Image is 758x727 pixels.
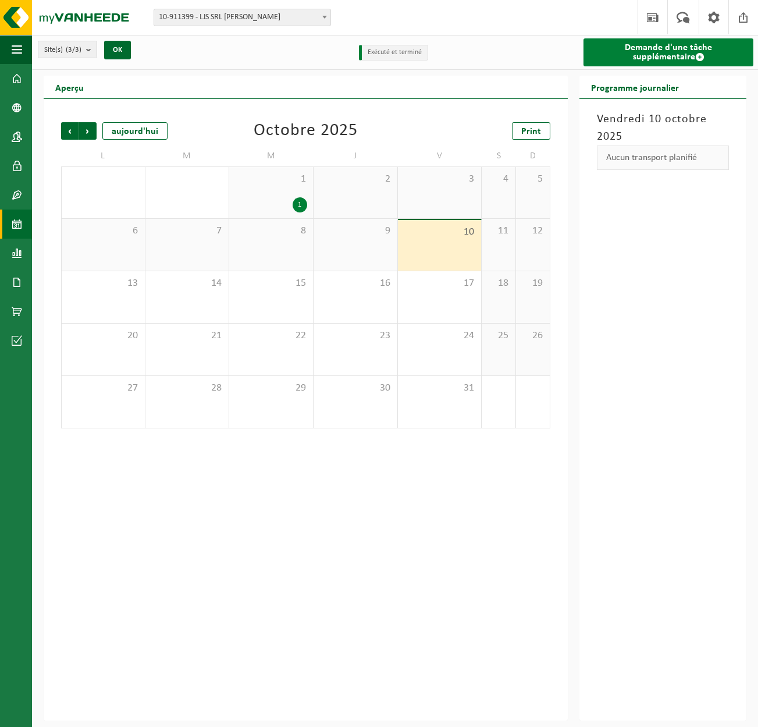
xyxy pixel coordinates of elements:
[583,38,753,66] a: Demande d'une tâche supplémentaire
[516,146,550,166] td: D
[522,225,544,237] span: 12
[404,277,476,290] span: 17
[66,46,81,54] count: (3/3)
[487,225,510,237] span: 11
[61,146,145,166] td: L
[404,382,476,395] span: 31
[319,173,392,186] span: 2
[319,225,392,237] span: 9
[597,111,729,146] h3: Vendredi 10 octobre 2025
[487,173,510,186] span: 4
[293,197,307,212] div: 1
[145,146,230,166] td: M
[79,122,97,140] span: Suivant
[522,173,544,186] span: 5
[522,277,544,290] span: 19
[235,173,307,186] span: 1
[404,173,476,186] span: 3
[579,76,691,98] h2: Programme journalier
[359,45,428,61] li: Exécuté et terminé
[151,329,223,342] span: 21
[597,146,729,170] div: Aucun transport planifié
[235,225,307,237] span: 8
[254,122,358,140] div: Octobre 2025
[67,277,139,290] span: 13
[487,329,510,342] span: 25
[67,329,139,342] span: 20
[151,382,223,395] span: 28
[314,146,398,166] td: J
[235,382,307,395] span: 29
[229,146,314,166] td: M
[319,329,392,342] span: 23
[38,41,97,58] button: Site(s)(3/3)
[154,9,330,26] span: 10-911399 - LJS SRL E.M - KAIN
[61,122,79,140] span: Précédent
[44,76,95,98] h2: Aperçu
[482,146,516,166] td: S
[102,122,168,140] div: aujourd'hui
[44,41,81,59] span: Site(s)
[151,225,223,237] span: 7
[235,329,307,342] span: 22
[235,277,307,290] span: 15
[104,41,131,59] button: OK
[67,225,139,237] span: 6
[151,277,223,290] span: 14
[521,127,541,136] span: Print
[512,122,550,140] a: Print
[319,277,392,290] span: 16
[404,226,476,239] span: 10
[522,329,544,342] span: 26
[404,329,476,342] span: 24
[67,382,139,395] span: 27
[487,277,510,290] span: 18
[398,146,482,166] td: V
[319,382,392,395] span: 30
